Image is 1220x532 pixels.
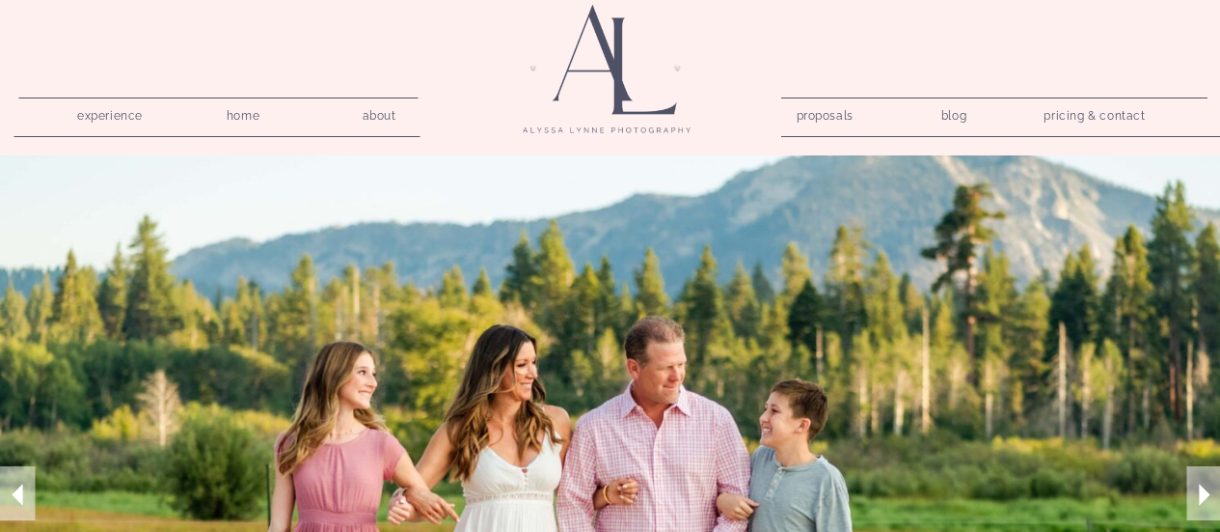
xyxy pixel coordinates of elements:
[1037,103,1153,130] a: pricing & contact
[65,103,156,122] a: experience
[927,103,982,122] a: blog
[797,103,852,122] a: proposals
[216,103,271,122] a: home
[352,103,407,122] a: about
